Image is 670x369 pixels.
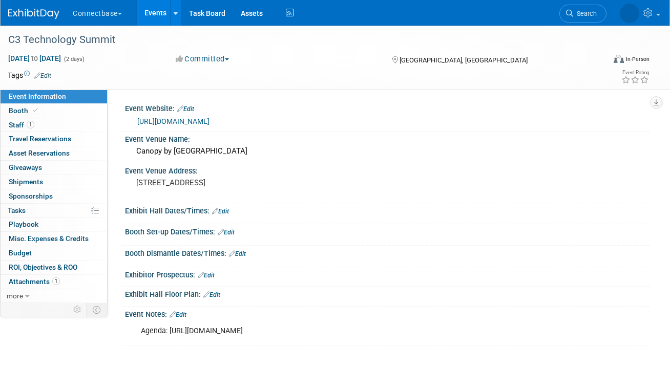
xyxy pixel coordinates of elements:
a: [URL][DOMAIN_NAME] [137,117,210,125]
div: Event Format [555,53,650,69]
img: Format-Inperson.png [614,55,624,63]
span: Staff [9,121,34,129]
span: Booth [9,106,40,115]
a: Playbook [1,218,107,231]
a: Search [559,5,606,23]
a: Event Information [1,90,107,103]
a: Giveaways [1,161,107,175]
span: Shipments [9,178,43,186]
td: Personalize Event Tab Strip [69,303,87,316]
button: Committed [172,54,233,64]
span: ROI, Objectives & ROO [9,263,77,271]
a: Booth [1,104,107,118]
img: ExhibitDay [8,9,59,19]
a: Budget [1,246,107,260]
td: Toggle Event Tabs [87,303,108,316]
div: Exhibit Hall Dates/Times: [125,203,650,216]
div: Event Rating [621,70,649,75]
span: (2 days) [63,56,85,62]
span: Sponsorships [9,192,53,200]
span: Tasks [8,206,26,214]
a: Edit [34,72,51,79]
a: Staff1 [1,118,107,132]
div: Booth Set-up Dates/Times: [125,224,650,237]
pre: [STREET_ADDRESS] [136,178,332,187]
a: Edit [198,272,215,279]
div: Event Venue Name: [125,132,650,144]
a: Edit [177,105,194,113]
a: Misc. Expenses & Credits [1,232,107,246]
span: Giveaways [9,163,42,171]
a: Edit [212,208,229,215]
a: Shipments [1,175,107,189]
div: Canopy by [GEOGRAPHIC_DATA] [133,143,642,159]
a: more [1,289,107,303]
img: Melissa Frank [620,4,639,23]
div: Agenda: [URL][DOMAIN_NAME] [134,321,547,341]
span: Budget [9,249,32,257]
a: ROI, Objectives & ROO [1,261,107,274]
a: Edit [170,311,186,318]
span: more [7,292,23,300]
span: Playbook [9,220,38,228]
div: Booth Dismantle Dates/Times: [125,246,650,259]
span: Misc. Expenses & Credits [9,234,89,243]
span: to [30,54,39,62]
div: Event Website: [125,101,650,114]
div: Exhibitor Prospectus: [125,267,650,280]
div: Event Venue Address: [125,163,650,176]
span: [DATE] [DATE] [8,54,61,63]
span: [GEOGRAPHIC_DATA], [GEOGRAPHIC_DATA] [400,56,528,64]
div: C3 Technology Summit [5,31,595,49]
span: Attachments [9,277,60,286]
span: Event Information [9,92,66,100]
a: Attachments1 [1,275,107,289]
div: In-Person [625,55,650,63]
a: Edit [229,250,246,257]
a: Sponsorships [1,189,107,203]
td: Tags [8,70,51,80]
a: Edit [218,229,235,236]
i: Booth reservation complete [33,107,38,113]
span: Travel Reservations [9,135,71,143]
span: Search [573,10,597,17]
span: 1 [52,277,60,285]
a: Travel Reservations [1,132,107,146]
span: Asset Reservations [9,149,70,157]
a: Tasks [1,204,107,218]
div: Event Notes: [125,307,650,320]
div: Exhibit Hall Floor Plan: [125,287,650,300]
a: Asset Reservations [1,146,107,160]
a: Edit [203,291,220,298]
span: 1 [27,121,34,128]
